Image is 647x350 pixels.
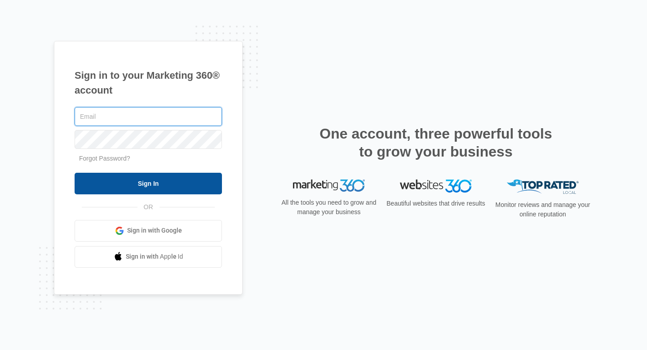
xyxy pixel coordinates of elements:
a: Sign in with Apple Id [75,246,222,268]
span: Sign in with Google [127,226,182,235]
p: Beautiful websites that drive results [386,199,486,208]
span: Sign in with Apple Id [126,252,183,261]
h2: One account, three powerful tools to grow your business [317,125,555,161]
img: Marketing 360 [293,179,365,192]
p: Monitor reviews and manage your online reputation [492,200,593,219]
img: Top Rated Local [507,179,579,194]
a: Forgot Password? [79,155,130,162]
p: All the tools you need to grow and manage your business [279,198,379,217]
h1: Sign in to your Marketing 360® account [75,68,222,98]
input: Email [75,107,222,126]
span: OR [137,202,160,212]
input: Sign In [75,173,222,194]
img: Websites 360 [400,179,472,193]
a: Sign in with Google [75,220,222,242]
